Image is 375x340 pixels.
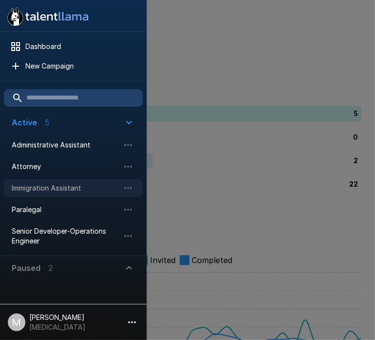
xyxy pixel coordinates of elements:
span: Attorney [12,162,119,171]
button: Active5 [4,111,143,134]
div: Dashboard [4,38,143,55]
span: Paralegal [12,205,119,215]
div: Administrative Assistant [4,136,143,154]
p: [MEDICAL_DATA] [29,322,86,332]
span: Senior Developer-Operations Engineer [12,226,119,246]
div: M [8,314,25,331]
p: [PERSON_NAME] [29,313,86,322]
div: New Campaign [4,57,143,75]
div: Senior Developer-Operations Engineer [4,222,143,250]
p: Paused [12,262,41,274]
div: Immigration Assistant [4,179,143,197]
span: Immigration Assistant [12,183,119,193]
p: 5 [45,117,49,128]
span: Administrative Assistant [12,140,119,150]
p: Active [12,117,37,128]
div: Paralegal [4,201,143,219]
span: Dashboard [25,42,135,51]
p: 2 [48,262,53,274]
div: Attorney [4,158,143,175]
span: New Campaign [25,61,135,71]
button: Paused2 [4,256,143,280]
